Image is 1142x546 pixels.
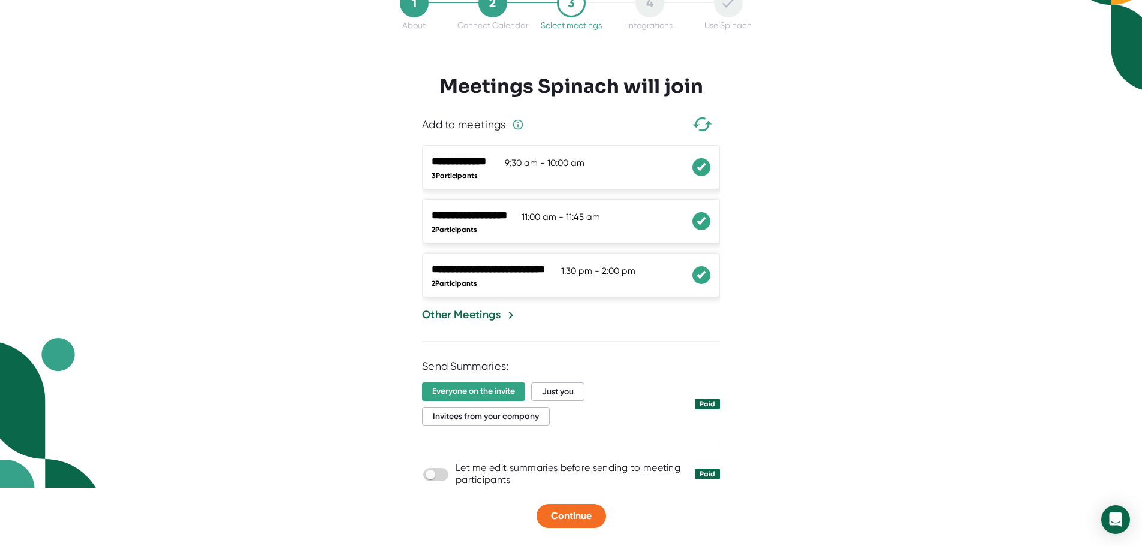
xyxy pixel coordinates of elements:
div: Send Summaries: [422,360,720,373]
div: About [402,20,426,30]
span: 2 Participants [432,279,477,288]
span: Everyone on the invite [422,382,525,401]
h3: Meetings Spinach will join [439,75,703,98]
span: Just you [531,382,584,401]
span: Invitees from your company [422,407,550,426]
div: Open Intercom Messenger [1101,505,1130,534]
div: Select meetings [541,20,602,30]
span: 2 Participants [432,225,477,234]
div: Add to meetings [422,118,506,132]
button: Continue [537,504,606,528]
div: Use Spinach [704,20,752,30]
span: 11:00 am - 11:45 am [522,212,600,222]
span: 3 Participants [432,171,478,180]
div: Let me edit summaries before sending to meeting participants [456,462,686,486]
div: Integrations [627,20,673,30]
div: Paid [700,470,715,478]
div: Paid [700,400,715,408]
span: Continue [551,510,592,521]
button: Other Meetings [422,307,518,323]
span: 1:30 pm - 2:00 pm [561,266,635,276]
span: 9:30 am - 10:00 am [505,158,584,168]
div: Other Meetings [422,307,501,323]
div: Connect Calendar [457,20,528,30]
